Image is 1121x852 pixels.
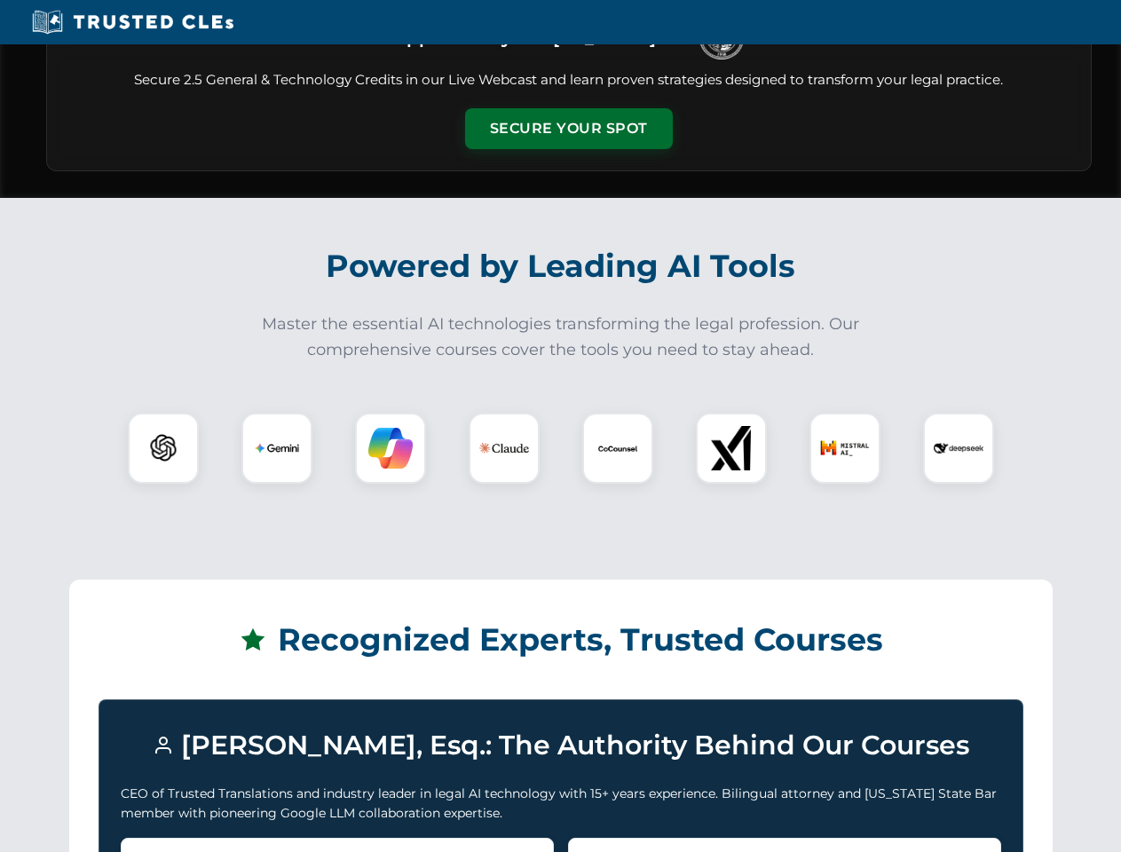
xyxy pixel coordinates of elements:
[138,422,189,474] img: ChatGPT Logo
[69,235,1053,297] h2: Powered by Leading AI Tools
[27,9,239,35] img: Trusted CLEs
[709,426,754,470] img: xAI Logo
[255,426,299,470] img: Gemini Logo
[696,413,767,484] div: xAI
[355,413,426,484] div: Copilot
[596,426,640,470] img: CoCounsel Logo
[368,426,413,470] img: Copilot Logo
[582,413,653,484] div: CoCounsel
[923,413,994,484] div: DeepSeek
[99,609,1023,671] h2: Recognized Experts, Trusted Courses
[809,413,880,484] div: Mistral AI
[121,784,1001,824] p: CEO of Trusted Translations and industry leader in legal AI technology with 15+ years experience....
[934,423,983,473] img: DeepSeek Logo
[465,108,673,149] button: Secure Your Spot
[820,423,870,473] img: Mistral AI Logo
[128,413,199,484] div: ChatGPT
[121,722,1001,769] h3: [PERSON_NAME], Esq.: The Authority Behind Our Courses
[68,70,1070,91] p: Secure 2.5 General & Technology Credits in our Live Webcast and learn proven strategies designed ...
[469,413,540,484] div: Claude
[241,413,312,484] div: Gemini
[479,423,529,473] img: Claude Logo
[250,312,872,363] p: Master the essential AI technologies transforming the legal profession. Our comprehensive courses...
